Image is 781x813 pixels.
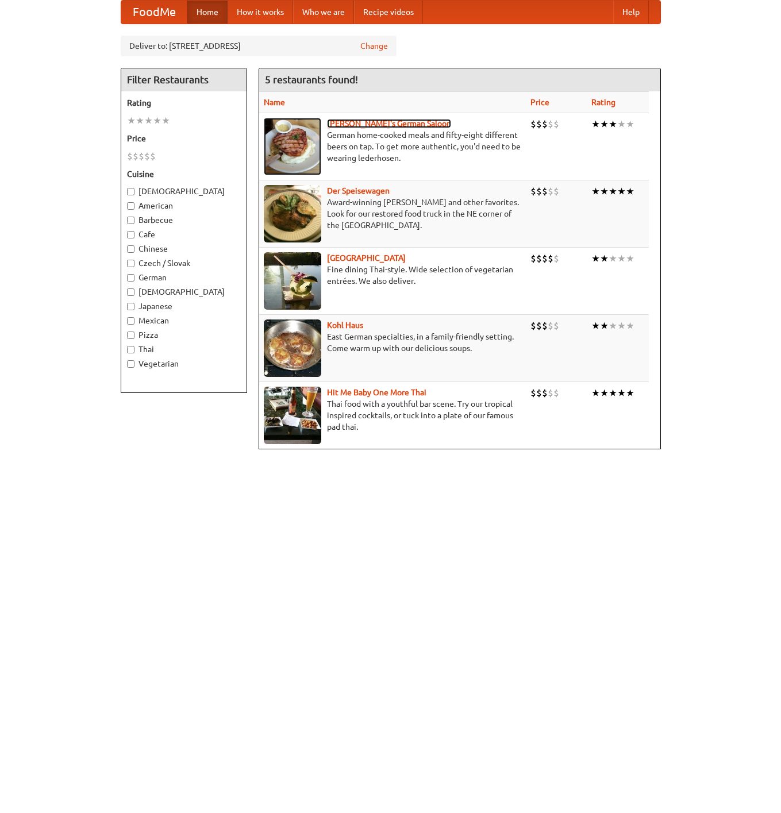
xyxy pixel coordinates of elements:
[127,286,241,298] label: [DEMOGRAPHIC_DATA]
[542,319,548,332] li: $
[127,186,241,197] label: [DEMOGRAPHIC_DATA]
[136,114,144,127] li: ★
[530,387,536,399] li: $
[354,1,423,24] a: Recipe videos
[127,288,134,296] input: [DEMOGRAPHIC_DATA]
[553,387,559,399] li: $
[127,315,241,326] label: Mexican
[553,118,559,130] li: $
[187,1,228,24] a: Home
[150,150,156,163] li: $
[600,185,609,198] li: ★
[600,319,609,332] li: ★
[548,185,553,198] li: $
[121,68,247,91] h4: Filter Restaurants
[127,243,241,255] label: Chinese
[617,319,626,332] li: ★
[609,319,617,332] li: ★
[542,185,548,198] li: $
[127,245,134,253] input: Chinese
[121,1,187,24] a: FoodMe
[127,274,134,282] input: German
[127,303,134,310] input: Japanese
[536,319,542,332] li: $
[127,133,241,144] h5: Price
[609,185,617,198] li: ★
[127,217,134,224] input: Barbecue
[609,252,617,265] li: ★
[127,97,241,109] h5: Rating
[327,119,451,128] a: [PERSON_NAME]'s German Saloon
[617,185,626,198] li: ★
[153,114,161,127] li: ★
[264,264,521,287] p: Fine dining Thai-style. Wide selection of vegetarian entrées. We also deliver.
[138,150,144,163] li: $
[127,202,134,210] input: American
[591,387,600,399] li: ★
[591,118,600,130] li: ★
[617,118,626,130] li: ★
[144,150,150,163] li: $
[536,118,542,130] li: $
[127,260,134,267] input: Czech / Slovak
[609,387,617,399] li: ★
[536,185,542,198] li: $
[530,185,536,198] li: $
[264,387,321,444] img: babythai.jpg
[542,387,548,399] li: $
[127,358,241,369] label: Vegetarian
[617,252,626,265] li: ★
[626,319,634,332] li: ★
[530,319,536,332] li: $
[548,118,553,130] li: $
[530,118,536,130] li: $
[127,214,241,226] label: Barbecue
[121,36,397,56] div: Deliver to: [STREET_ADDRESS]
[264,98,285,107] a: Name
[536,387,542,399] li: $
[591,98,615,107] a: Rating
[127,200,241,211] label: American
[127,114,136,127] li: ★
[127,168,241,180] h5: Cuisine
[542,252,548,265] li: $
[360,40,388,52] a: Change
[144,114,153,127] li: ★
[327,253,406,263] a: [GEOGRAPHIC_DATA]
[127,229,241,240] label: Cafe
[264,118,321,175] img: esthers.jpg
[127,344,241,355] label: Thai
[626,185,634,198] li: ★
[617,387,626,399] li: ★
[264,252,321,310] img: satay.jpg
[591,252,600,265] li: ★
[127,332,134,339] input: Pizza
[228,1,293,24] a: How it works
[548,319,553,332] li: $
[600,252,609,265] li: ★
[293,1,354,24] a: Who we are
[264,185,321,242] img: speisewagen.jpg
[626,252,634,265] li: ★
[327,321,363,330] b: Kohl Haus
[548,252,553,265] li: $
[127,150,133,163] li: $
[127,317,134,325] input: Mexican
[327,186,390,195] a: Der Speisewagen
[542,118,548,130] li: $
[327,388,426,397] b: Hit Me Baby One More Thai
[591,185,600,198] li: ★
[600,118,609,130] li: ★
[264,398,521,433] p: Thai food with a youthful bar scene. Try our tropical inspired cocktails, or tuck into a plate of...
[553,185,559,198] li: $
[127,231,134,238] input: Cafe
[264,331,521,354] p: East German specialties, in a family-friendly setting. Come warm up with our delicious soups.
[127,300,241,312] label: Japanese
[161,114,170,127] li: ★
[530,98,549,107] a: Price
[530,252,536,265] li: $
[127,329,241,341] label: Pizza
